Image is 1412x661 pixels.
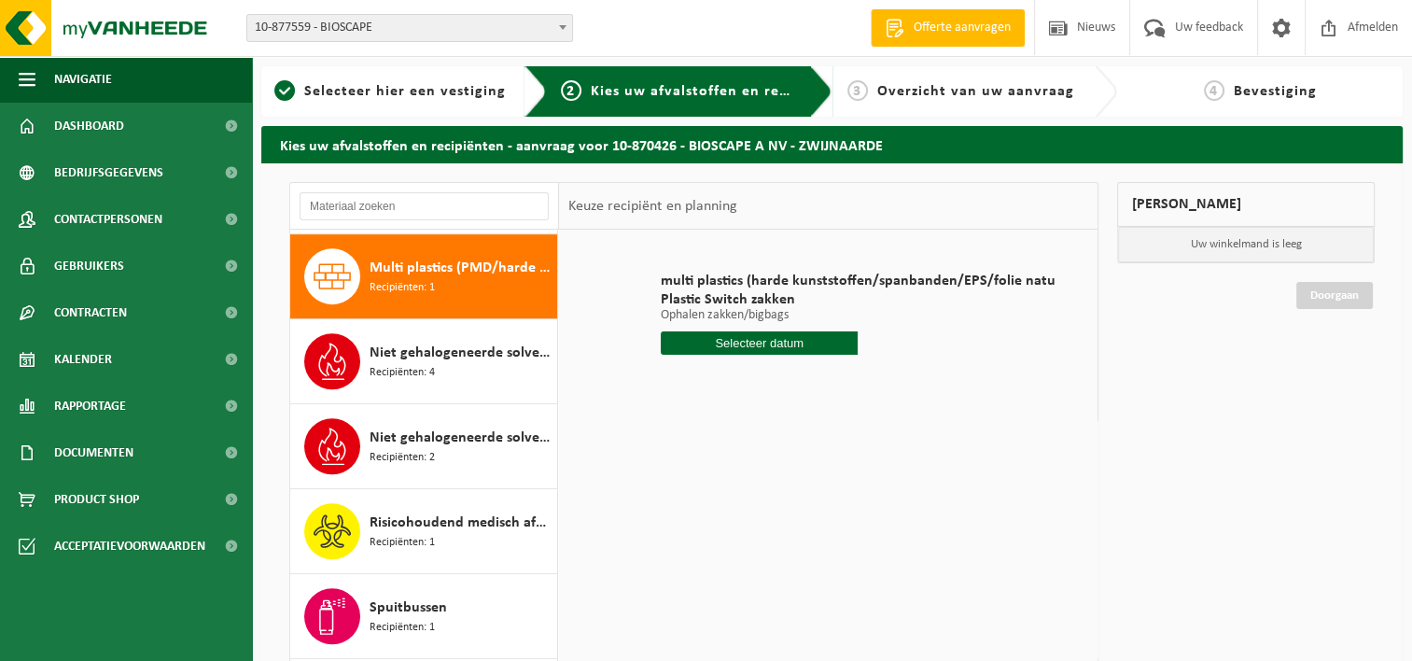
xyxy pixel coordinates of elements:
[54,429,133,476] span: Documenten
[290,404,558,489] button: Niet gehalogeneerde solventen - laagcalorisch in 200lt-vat Recipiënten: 2
[54,383,126,429] span: Rapportage
[54,196,162,243] span: Contactpersonen
[370,512,552,534] span: Risicohoudend medisch afval
[290,489,558,574] button: Risicohoudend medisch afval Recipiënten: 1
[370,619,435,637] span: Recipiënten: 1
[561,80,581,101] span: 2
[304,84,506,99] span: Selecteer hier een vestiging
[871,9,1025,47] a: Offerte aanvragen
[290,574,558,659] button: Spuitbussen Recipiënten: 1
[54,56,112,103] span: Navigatie
[247,15,572,41] span: 10-877559 - BIOSCAPE
[54,103,124,149] span: Dashboard
[54,289,127,336] span: Contracten
[1204,80,1224,101] span: 4
[661,290,1056,309] span: Plastic Switch zakken
[54,243,124,289] span: Gebruikers
[591,84,847,99] span: Kies uw afvalstoffen en recipiënten
[54,149,163,196] span: Bedrijfsgegevens
[1234,84,1317,99] span: Bevestiging
[370,534,435,552] span: Recipiënten: 1
[290,234,558,319] button: Multi plastics (PMD/harde kunststoffen/spanbanden/EPS/folie naturel/folie gemengd) Recipiënten: 1
[877,84,1074,99] span: Overzicht van uw aanvraag
[1118,227,1374,262] p: Uw winkelmand is leeg
[271,80,510,103] a: 1Selecteer hier een vestiging
[909,19,1015,37] span: Offerte aanvragen
[1117,182,1375,227] div: [PERSON_NAME]
[661,272,1056,290] span: multi plastics (harde kunststoffen/spanbanden/EPS/folie natu
[1296,282,1373,309] a: Doorgaan
[290,319,558,404] button: Niet gehalogeneerde solventen - hoogcalorisch in kleinverpakking Recipiënten: 4
[370,364,435,382] span: Recipiënten: 4
[661,309,1056,322] p: Ophalen zakken/bigbags
[261,126,1403,162] h2: Kies uw afvalstoffen en recipiënten - aanvraag voor 10-870426 - BIOSCAPE A NV - ZWIJNAARDE
[847,80,868,101] span: 3
[300,192,549,220] input: Materiaal zoeken
[54,523,205,570] span: Acceptatievoorwaarden
[54,336,112,383] span: Kalender
[661,331,859,355] input: Selecteer datum
[274,80,295,101] span: 1
[559,183,746,230] div: Keuze recipiënt en planning
[370,342,552,364] span: Niet gehalogeneerde solventen - hoogcalorisch in kleinverpakking
[54,476,139,523] span: Product Shop
[370,279,435,297] span: Recipiënten: 1
[370,597,447,619] span: Spuitbussen
[370,449,435,467] span: Recipiënten: 2
[246,14,573,42] span: 10-877559 - BIOSCAPE
[370,427,552,449] span: Niet gehalogeneerde solventen - laagcalorisch in 200lt-vat
[370,257,552,279] span: Multi plastics (PMD/harde kunststoffen/spanbanden/EPS/folie naturel/folie gemengd)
